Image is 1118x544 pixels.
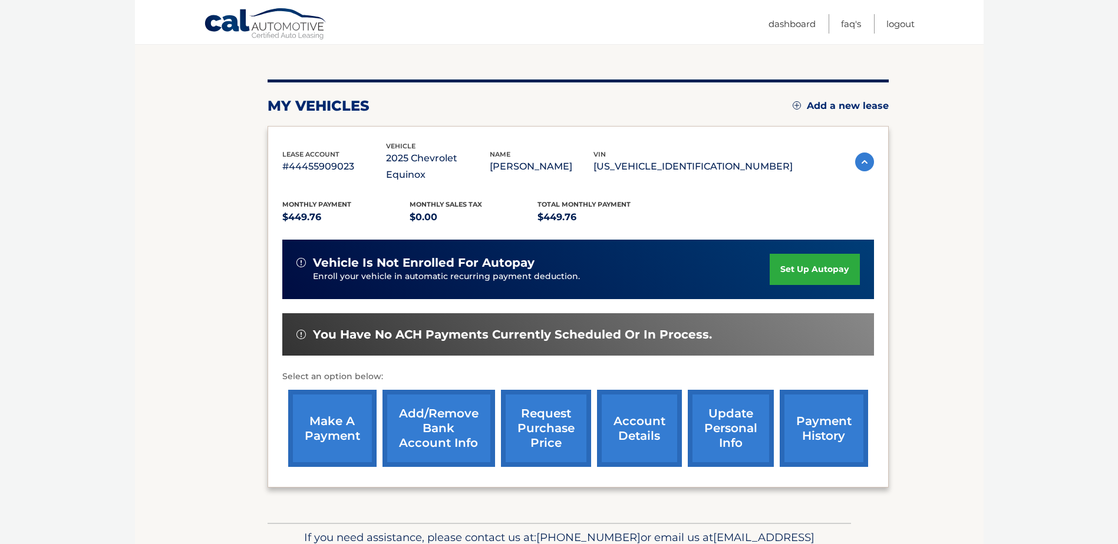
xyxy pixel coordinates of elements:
[769,14,816,34] a: Dashboard
[536,530,641,544] span: [PHONE_NUMBER]
[282,158,386,175] p: #44455909023
[537,200,631,208] span: Total Monthly Payment
[410,200,482,208] span: Monthly sales Tax
[688,390,774,467] a: update personal info
[490,150,510,158] span: name
[780,390,868,467] a: payment history
[282,150,339,158] span: lease account
[282,209,410,225] p: $449.76
[593,158,793,175] p: [US_VEHICLE_IDENTIFICATION_NUMBER]
[501,390,591,467] a: request purchase price
[597,390,682,467] a: account details
[855,152,874,171] img: accordion-active.svg
[313,327,712,342] span: You have no ACH payments currently scheduled or in process.
[268,97,370,115] h2: my vehicles
[382,390,495,467] a: Add/Remove bank account info
[282,200,351,208] span: Monthly Payment
[288,390,377,467] a: make a payment
[793,100,889,112] a: Add a new lease
[313,270,770,283] p: Enroll your vehicle in automatic recurring payment deduction.
[204,8,328,42] a: Cal Automotive
[593,150,606,158] span: vin
[296,330,306,339] img: alert-white.svg
[537,209,665,225] p: $449.76
[793,101,801,110] img: add.svg
[410,209,537,225] p: $0.00
[296,258,306,267] img: alert-white.svg
[313,256,535,270] span: vehicle is not enrolled for autopay
[386,150,490,183] p: 2025 Chevrolet Equinox
[886,14,915,34] a: Logout
[770,254,859,285] a: set up autopay
[386,142,415,150] span: vehicle
[282,370,874,384] p: Select an option below:
[490,158,593,175] p: [PERSON_NAME]
[841,14,861,34] a: FAQ's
